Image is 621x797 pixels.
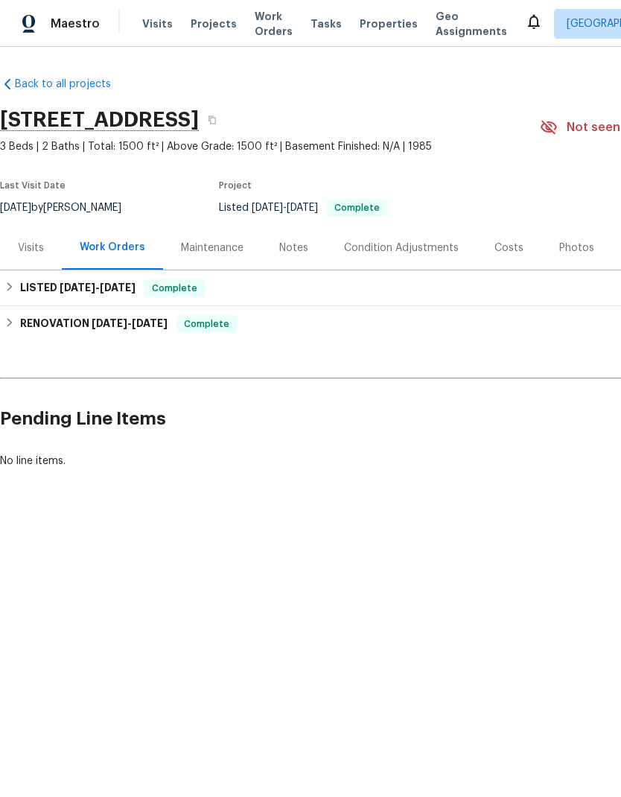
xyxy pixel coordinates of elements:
[80,240,145,255] div: Work Orders
[181,241,243,255] div: Maintenance
[310,19,342,29] span: Tasks
[219,181,252,190] span: Project
[100,282,136,293] span: [DATE]
[142,16,173,31] span: Visits
[51,16,100,31] span: Maestro
[436,9,507,39] span: Geo Assignments
[287,203,318,213] span: [DATE]
[18,241,44,255] div: Visits
[328,203,386,212] span: Complete
[494,241,523,255] div: Costs
[92,318,127,328] span: [DATE]
[132,318,168,328] span: [DATE]
[60,282,95,293] span: [DATE]
[191,16,237,31] span: Projects
[252,203,283,213] span: [DATE]
[146,281,203,296] span: Complete
[255,9,293,39] span: Work Orders
[559,241,594,255] div: Photos
[279,241,308,255] div: Notes
[360,16,418,31] span: Properties
[178,317,235,331] span: Complete
[344,241,459,255] div: Condition Adjustments
[92,318,168,328] span: -
[20,315,168,333] h6: RENOVATION
[219,203,387,213] span: Listed
[20,279,136,297] h6: LISTED
[252,203,318,213] span: -
[199,107,226,133] button: Copy Address
[60,282,136,293] span: -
